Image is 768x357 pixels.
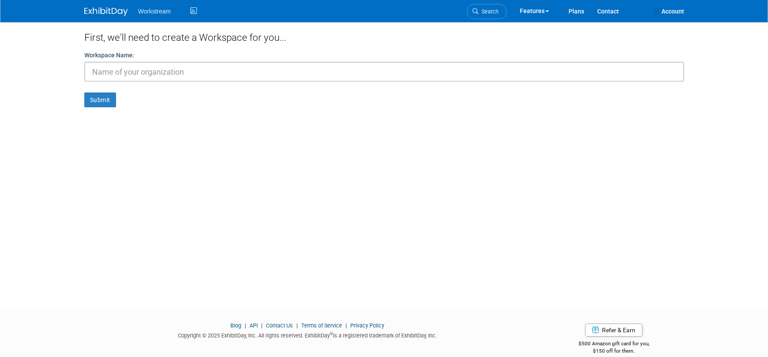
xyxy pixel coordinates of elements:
[350,322,384,329] a: Privacy Policy
[513,1,562,22] a: Features
[84,22,684,51] div: First, we'll need to create a Workspace for you...
[138,8,171,15] span: Workstream
[544,334,684,354] div: $500 Amazon gift card for you,
[467,4,507,19] a: Search
[84,93,116,107] button: Submit
[585,324,642,337] a: Refer & Earn
[301,322,342,329] a: Terms of Service
[84,7,128,16] img: ExhibitDay
[343,322,349,329] span: |
[84,51,134,59] label: Workspace Name:
[479,8,499,15] span: Search
[249,322,258,329] a: API
[230,322,241,329] a: Blog
[266,322,293,329] a: Contact Us
[330,331,333,336] sup: ®
[243,322,248,329] span: |
[294,322,300,329] span: |
[259,322,265,329] span: |
[84,330,531,340] div: Copyright © 2025 ExhibitDay, Inc. All rights reserved. ExhibitDay is a registered trademark of Ex...
[84,62,684,82] input: Name of your organization
[544,347,684,355] div: $150 off for them.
